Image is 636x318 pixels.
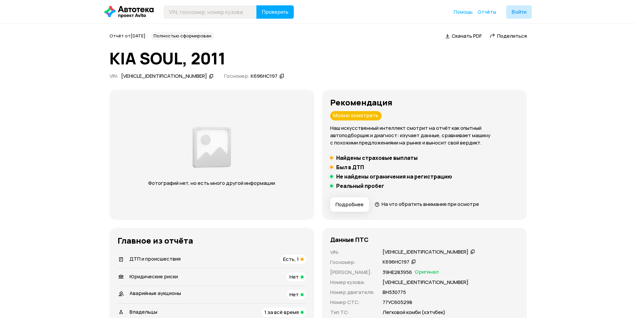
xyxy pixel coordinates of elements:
[330,309,375,316] p: Тип ТС :
[330,279,375,286] p: Номер кузова :
[445,32,482,39] a: Скачать PDF
[382,201,479,208] span: На что обратить внимание при осмотре
[330,98,519,107] h3: Рекомендация
[130,290,181,297] span: Аварийные аукционы
[383,269,412,276] p: 39НЕ283956
[262,9,288,15] span: Проверить
[330,299,375,306] p: Номер СТС :
[110,72,119,79] span: VIN :
[330,249,375,256] p: VIN :
[490,32,527,39] a: Поделиться
[383,309,445,316] p: Легковой комби (хэтчбек)
[121,73,207,80] div: [VEHICLE_IDENTIFICATION_NUMBER]
[264,309,299,316] span: 1 за всё время
[383,249,468,256] div: [VEHICLE_IDENTIFICATION_NUMBER]
[256,5,294,19] button: Проверить
[330,111,382,120] div: Можно осмотреть
[383,259,409,266] div: К696НС197
[151,32,214,40] div: Полностью сформирован
[330,197,369,212] button: Подробнее
[336,173,452,180] h5: Не найдены ограничения на регистрацию
[336,201,364,208] span: Подробнее
[224,72,250,79] span: Госномер:
[110,33,146,39] span: Отчёт от [DATE]
[289,273,299,280] span: Нет
[330,124,519,146] p: Наш искусственный интеллект смотрит на отчёт как опытный автоподборщик и диагност: изучает данные...
[164,5,257,19] input: VIN, госномер, номер кузова
[383,289,406,296] p: ВН530775
[118,236,306,245] h3: Главное из отчёта
[452,32,482,39] span: Скачать PDF
[191,123,233,172] img: 2a3f492e8892fc00.png
[383,299,412,306] p: 77УС605298
[130,308,157,315] span: Владельцы
[336,154,418,161] h5: Найдены страховые выплаты
[415,269,439,276] span: Оригинал
[142,180,282,187] p: Фотографий нет, но есть много другой информации
[511,9,526,15] span: Войти
[336,183,384,189] h5: Реальный пробег
[336,164,364,171] h5: Был в ДТП
[283,256,299,263] span: Есть, 1
[454,9,473,15] a: Помощь
[110,49,527,67] h1: KIA SOUL, 2011
[130,255,181,262] span: ДТП и происшествия
[251,73,277,80] div: К696НС197
[375,201,479,208] a: На что обратить внимание при осмотре
[330,269,375,276] p: [PERSON_NAME] :
[506,5,532,19] button: Войти
[330,259,375,266] p: Госномер :
[497,32,527,39] span: Поделиться
[478,9,496,15] a: Отчёты
[330,236,369,243] h4: Данные ПТС
[289,291,299,298] span: Нет
[330,289,375,296] p: Номер двигателя :
[130,273,178,280] span: Юридические риски
[383,279,468,286] p: [VEHICLE_IDENTIFICATION_NUMBER]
